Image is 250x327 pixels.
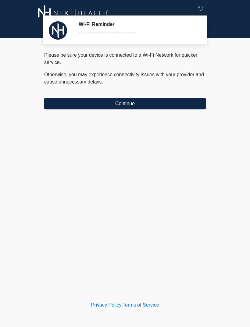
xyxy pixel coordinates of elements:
[91,302,122,307] a: Privacy Policy
[44,98,206,109] button: Continue
[44,52,206,66] p: Please be sure your device is connected to a Wi-Fi Network for quicker service.
[102,79,103,84] span: .
[121,302,123,307] a: |
[49,21,67,40] img: Agent Avatar
[38,5,109,21] img: Next-Health Logo
[79,30,197,37] div: ~~~~~~~~~~~~~~~~~~~~
[123,302,159,307] a: Terms of Service
[44,71,206,86] p: Otherwise, you may experience connectivity issues with your provider and cause unnecessary delays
